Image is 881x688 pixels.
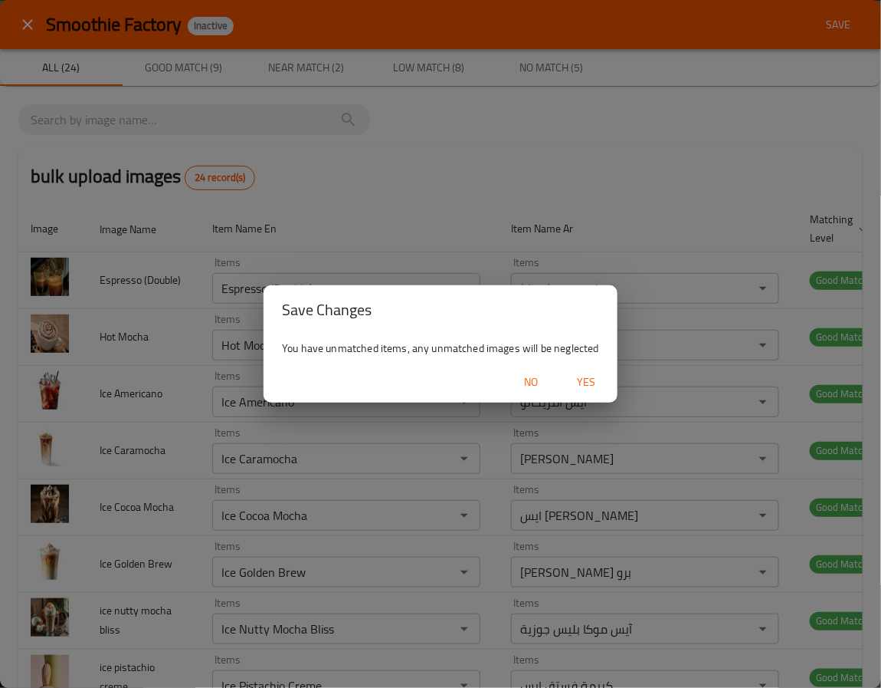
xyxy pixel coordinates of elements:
[513,373,550,392] span: No
[562,368,611,397] button: Yes
[568,373,605,392] span: Yes
[282,298,599,322] h2: Save Changes
[264,334,617,362] div: You have unmatched items, any unmatched images will be neglected
[507,368,556,397] button: No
